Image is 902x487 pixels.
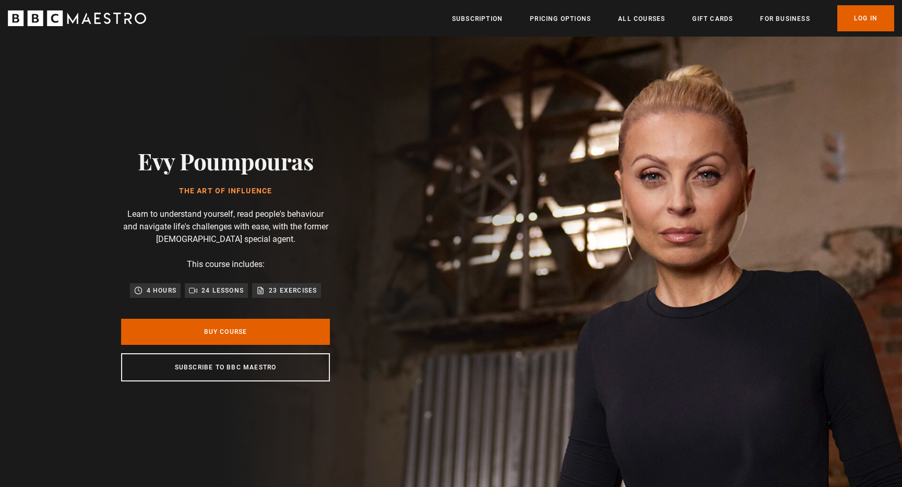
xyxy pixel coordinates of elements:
a: For business [760,14,810,24]
a: Log In [837,5,894,31]
a: Subscription [452,14,503,24]
a: All Courses [618,14,665,24]
p: 24 lessons [201,285,244,296]
svg: BBC Maestro [8,10,146,26]
nav: Primary [452,5,894,31]
h1: The Art of Influence [138,187,313,195]
p: 4 hours [147,285,176,296]
h2: Evy Poumpouras [138,147,313,174]
p: This course includes: [187,258,265,271]
a: Buy Course [121,319,330,345]
p: Learn to understand yourself, read people's behaviour and navigate life's challenges with ease, w... [121,208,330,246]
a: Pricing Options [530,14,591,24]
p: 23 exercises [269,285,317,296]
a: Subscribe to BBC Maestro [121,353,330,381]
a: Gift Cards [692,14,733,24]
